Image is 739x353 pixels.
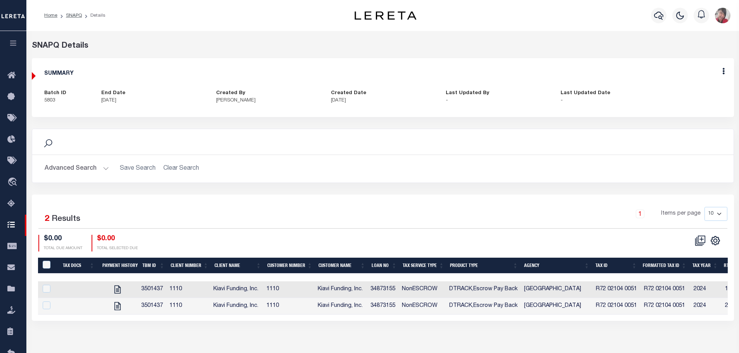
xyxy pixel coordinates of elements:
[355,11,417,20] img: logo-dark.svg
[592,258,640,274] th: Tax ID: activate to sort column ascending
[331,90,366,97] label: Created Date
[446,90,489,97] label: Last Updated By
[44,235,82,243] h4: $0.00
[315,258,369,274] th: Customer Name: activate to sort column ascending
[211,258,264,274] th: Client Name: activate to sort column ascending
[315,298,368,315] td: Kiavi Funding, Inc.
[138,281,166,298] td: 3501437
[97,258,139,274] th: Payment History
[636,210,644,218] a: 1
[331,97,434,105] p: [DATE]
[661,210,701,218] span: Items per page
[640,258,689,274] th: Formatted Tax ID: activate to sort column ascending
[446,97,549,105] p: -
[315,281,368,298] td: Kiavi Funding, Inc.
[691,281,722,298] td: 2024
[54,258,97,274] th: Tax Docs: activate to sort column ascending
[168,258,211,274] th: Client Number: activate to sort column ascending
[32,40,734,52] div: SNAPQ Details
[101,90,125,97] label: End Date
[44,97,90,105] p: 5803
[216,90,245,97] label: Created By
[45,215,49,223] span: 2
[263,281,315,298] td: 1110
[641,298,691,315] td: R72 02104 0051
[210,298,263,315] td: Kiavi Funding, Inc.
[264,258,315,274] th: Customer Number: activate to sort column ascending
[561,90,610,97] label: Last Updated Date
[521,298,593,315] td: [GEOGRAPHIC_DATA]
[210,281,263,298] td: Kiavi Funding, Inc.
[166,281,210,298] td: 1110
[715,8,730,23] button: GCole@lereta.net
[38,258,54,274] th: QID
[138,298,166,315] td: 3501437
[521,281,593,298] td: [GEOGRAPHIC_DATA]
[97,235,138,243] h4: $0.00
[263,298,315,315] td: 1110
[399,298,446,315] td: NonESCROW
[369,258,400,274] th: Loan No: activate to sort column ascending
[689,258,721,274] th: Tax Year: activate to sort column ascending
[139,258,168,274] th: TBM ID: activate to sort column ascending
[166,298,210,315] td: 1110
[44,246,82,251] p: TOTAL DUE AMOUNT
[367,298,399,315] td: 34873155
[216,97,319,105] p: [PERSON_NAME]
[52,213,80,226] label: Results
[561,97,664,105] p: -
[44,71,722,77] h5: SUMMARY
[101,97,204,105] p: [DATE]
[447,258,521,274] th: Product Type: activate to sort column ascending
[521,258,592,274] th: Agency: activate to sort column ascending
[691,298,722,315] td: 2024
[367,281,399,298] td: 34873155
[82,12,106,19] li: Details
[44,90,66,97] label: Batch ID
[45,161,109,176] button: Advanced Search
[44,13,57,18] a: Home
[446,281,521,298] td: DTRACK,Escrow Pay Back
[7,177,20,188] i: travel_explore
[641,281,691,298] td: R72 02104 0051
[593,281,641,298] td: R72 02104 0051
[446,298,521,315] td: DTRACK,Escrow Pay Back
[399,281,446,298] td: NonESCROW
[593,298,641,315] td: R72 02104 0051
[66,13,82,18] a: SNAPQ
[97,246,138,251] p: TOTAL SELECTED DUE
[400,258,447,274] th: Tax Service Type: activate to sort column ascending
